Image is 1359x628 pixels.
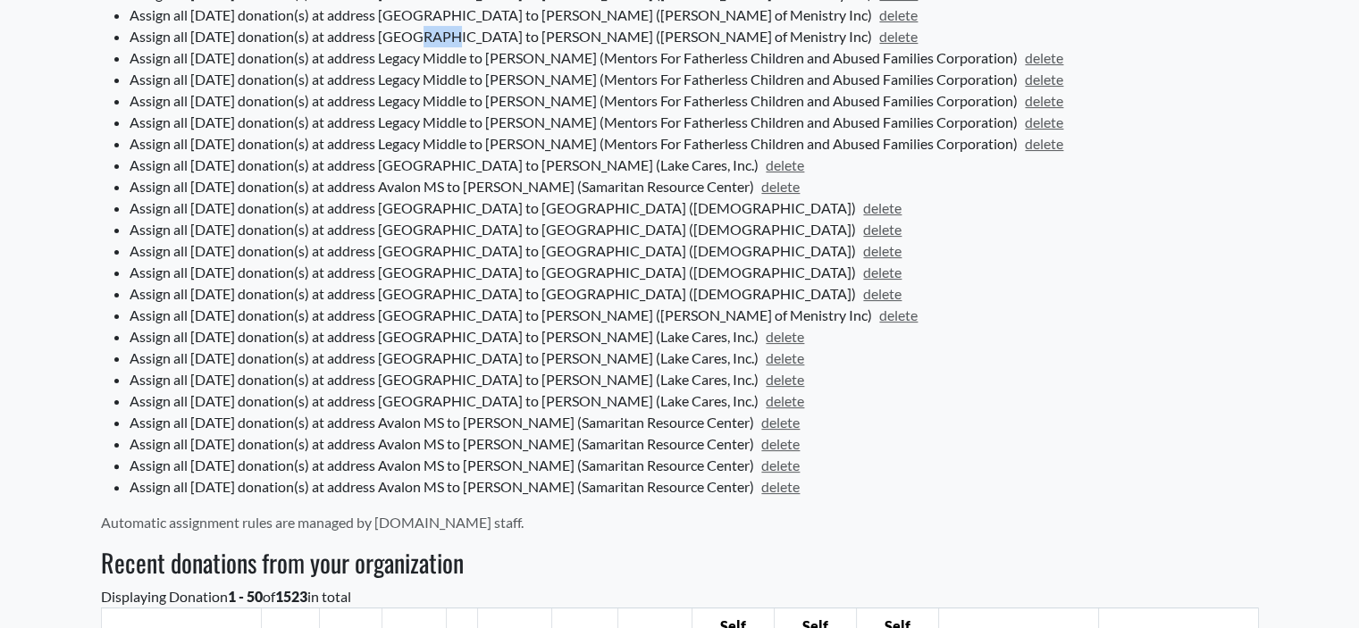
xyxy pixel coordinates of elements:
[130,219,1259,240] li: Assign all [DATE] donation(s) at address [GEOGRAPHIC_DATA] to [GEOGRAPHIC_DATA] ([DEMOGRAPHIC_DATA])
[759,156,805,173] a: delete
[130,305,1259,326] li: Assign all [DATE] donation(s) at address [GEOGRAPHIC_DATA] to [PERSON_NAME] ([PERSON_NAME] of Men...
[130,240,1259,262] li: Assign all [DATE] donation(s) at address [GEOGRAPHIC_DATA] to [GEOGRAPHIC_DATA] ([DEMOGRAPHIC_DATA])
[130,90,1259,112] li: Assign all [DATE] donation(s) at address Legacy Middle to [PERSON_NAME] (Mentors For Fatherless C...
[130,133,1259,155] li: Assign all [DATE] donation(s) at address Legacy Middle to [PERSON_NAME] (Mentors For Fatherless C...
[754,178,801,195] a: delete
[754,435,801,452] a: delete
[275,588,307,605] b: 1523
[754,414,801,431] a: delete
[130,155,1259,176] li: Assign all [DATE] donation(s) at address [GEOGRAPHIC_DATA] to [PERSON_NAME] (Lake Cares, Inc.)
[1018,135,1064,152] a: delete
[1018,92,1064,109] a: delete
[759,392,805,409] a: delete
[130,176,1259,197] li: Assign all [DATE] donation(s) at address Avalon MS to [PERSON_NAME] (Samaritan Resource Center)
[872,28,919,45] a: delete
[130,433,1259,455] li: Assign all [DATE] donation(s) at address Avalon MS to [PERSON_NAME] (Samaritan Resource Center)
[130,26,1259,47] li: Assign all [DATE] donation(s) at address [GEOGRAPHIC_DATA] to [PERSON_NAME] ([PERSON_NAME] of Men...
[130,347,1259,369] li: Assign all [DATE] donation(s) at address [GEOGRAPHIC_DATA] to [PERSON_NAME] (Lake Cares, Inc.)
[754,456,801,473] a: delete
[130,326,1259,347] li: Assign all [DATE] donation(s) at address [GEOGRAPHIC_DATA] to [PERSON_NAME] (Lake Cares, Inc.)
[1018,71,1064,88] a: delete
[130,262,1259,283] li: Assign all [DATE] donation(s) at address [GEOGRAPHIC_DATA] to [GEOGRAPHIC_DATA] ([DEMOGRAPHIC_DATA])
[759,349,805,366] a: delete
[130,47,1259,69] li: Assign all [DATE] donation(s) at address Legacy Middle to [PERSON_NAME] (Mentors For Fatherless C...
[130,476,1259,498] li: Assign all [DATE] donation(s) at address Avalon MS to [PERSON_NAME] (Samaritan Resource Center)
[872,6,919,23] a: delete
[130,369,1259,390] li: Assign all [DATE] donation(s) at address [GEOGRAPHIC_DATA] to [PERSON_NAME] (Lake Cares, Inc.)
[856,264,902,281] a: delete
[872,306,919,323] a: delete
[856,199,902,216] a: delete
[856,285,902,302] a: delete
[228,588,263,605] b: 1 - 50
[130,283,1259,305] li: Assign all [DATE] donation(s) at address [GEOGRAPHIC_DATA] to [GEOGRAPHIC_DATA] ([DEMOGRAPHIC_DATA])
[759,328,805,345] a: delete
[130,197,1259,219] li: Assign all [DATE] donation(s) at address [GEOGRAPHIC_DATA] to [GEOGRAPHIC_DATA] ([DEMOGRAPHIC_DATA])
[856,221,902,238] a: delete
[130,455,1259,476] li: Assign all [DATE] donation(s) at address Avalon MS to [PERSON_NAME] (Samaritan Resource Center)
[1018,113,1064,130] a: delete
[130,69,1259,90] li: Assign all [DATE] donation(s) at address Legacy Middle to [PERSON_NAME] (Mentors For Fatherless C...
[130,112,1259,133] li: Assign all [DATE] donation(s) at address Legacy Middle to [PERSON_NAME] (Mentors For Fatherless C...
[856,242,902,259] a: delete
[130,412,1259,433] li: Assign all [DATE] donation(s) at address Avalon MS to [PERSON_NAME] (Samaritan Resource Center)
[130,390,1259,412] li: Assign all [DATE] donation(s) at address [GEOGRAPHIC_DATA] to [PERSON_NAME] (Lake Cares, Inc.)
[1018,49,1064,66] a: delete
[754,478,801,495] a: delete
[130,4,1259,26] li: Assign all [DATE] donation(s) at address [GEOGRAPHIC_DATA] to [PERSON_NAME] ([PERSON_NAME] of Men...
[759,371,805,388] a: delete
[101,512,1259,533] p: Automatic assignment rules are managed by [DOMAIN_NAME] staff.
[101,548,1259,578] h3: Recent donations from your organization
